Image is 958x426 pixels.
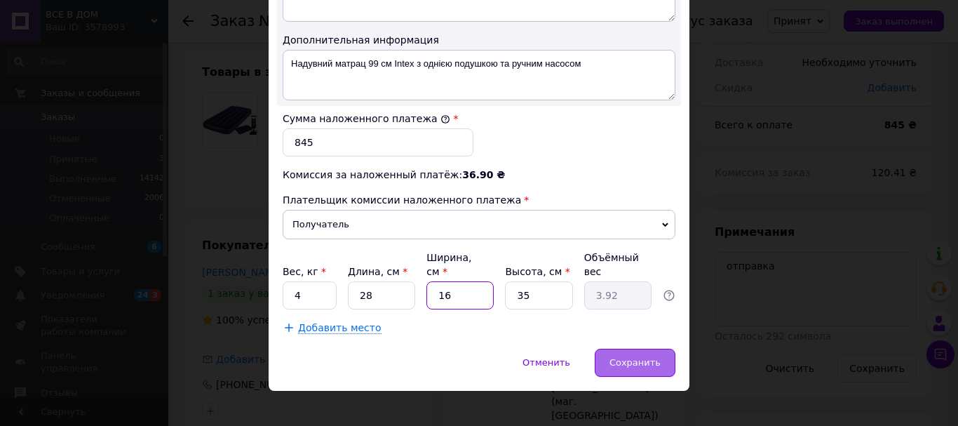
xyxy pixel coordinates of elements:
div: Дополнительная информация [283,33,675,47]
span: Плательщик комиссии наложенного платежа [283,194,521,206]
label: Высота, см [505,266,569,277]
span: Сохранить [609,357,661,368]
div: Объёмный вес [584,251,652,279]
div: Комиссия за наложенный платёж: [283,168,675,182]
span: 36.90 ₴ [462,169,505,180]
label: Длина, см [348,266,407,277]
span: Получатель [283,210,675,239]
label: Ширина, см [426,252,471,277]
label: Сумма наложенного платежа [283,113,450,124]
textarea: Надувний матрац 99 см Intex з однією подушкою та ручним насосом [283,50,675,100]
label: Вес, кг [283,266,326,277]
span: Отменить [522,357,570,368]
span: Добавить место [298,322,382,334]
